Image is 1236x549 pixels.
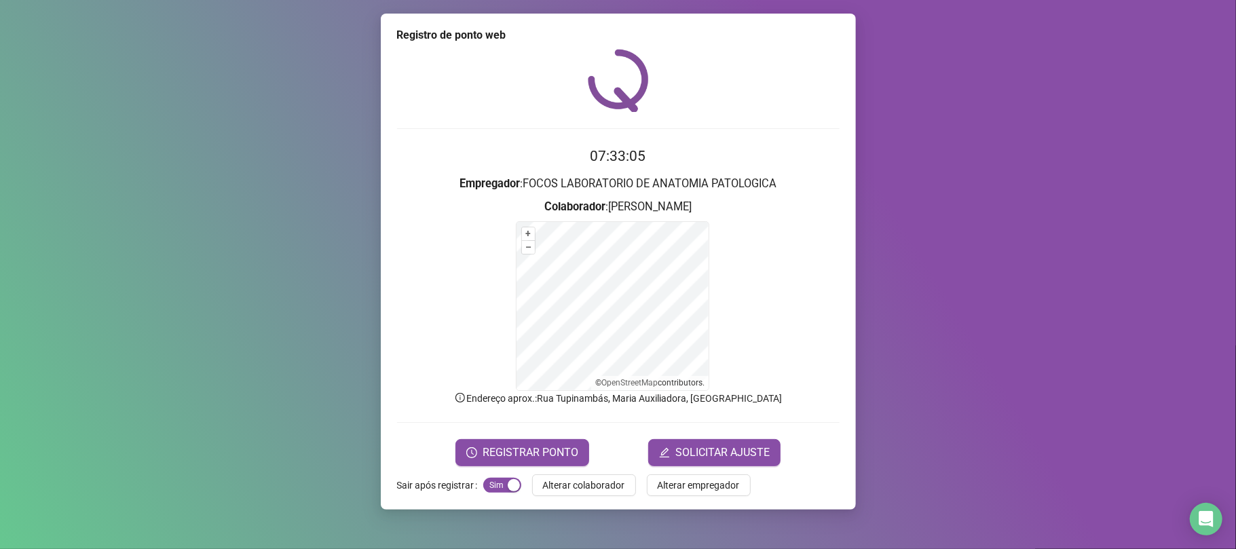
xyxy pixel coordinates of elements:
[1190,503,1222,535] div: Open Intercom Messenger
[659,447,670,458] span: edit
[466,447,477,458] span: clock-circle
[591,148,646,164] time: 07:33:05
[397,474,483,496] label: Sair após registrar
[588,49,649,112] img: QRPoint
[455,439,589,466] button: REGISTRAR PONTO
[648,439,781,466] button: editSOLICITAR AJUSTE
[675,444,770,461] span: SOLICITAR AJUSTE
[522,227,535,240] button: +
[454,392,466,404] span: info-circle
[397,198,840,216] h3: : [PERSON_NAME]
[601,378,658,387] a: OpenStreetMap
[647,474,751,496] button: Alterar empregador
[532,474,636,496] button: Alterar colaborador
[483,444,578,461] span: REGISTRAR PONTO
[460,177,520,190] strong: Empregador
[595,378,705,387] li: © contributors.
[397,27,840,43] div: Registro de ponto web
[544,200,605,213] strong: Colaborador
[543,478,625,493] span: Alterar colaborador
[522,241,535,254] button: –
[397,391,840,406] p: Endereço aprox. : Rua Tupinambás, Maria Auxiliadora, [GEOGRAPHIC_DATA]
[658,478,740,493] span: Alterar empregador
[397,175,840,193] h3: : FOCOS LABORATORIO DE ANATOMIA PATOLOGICA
